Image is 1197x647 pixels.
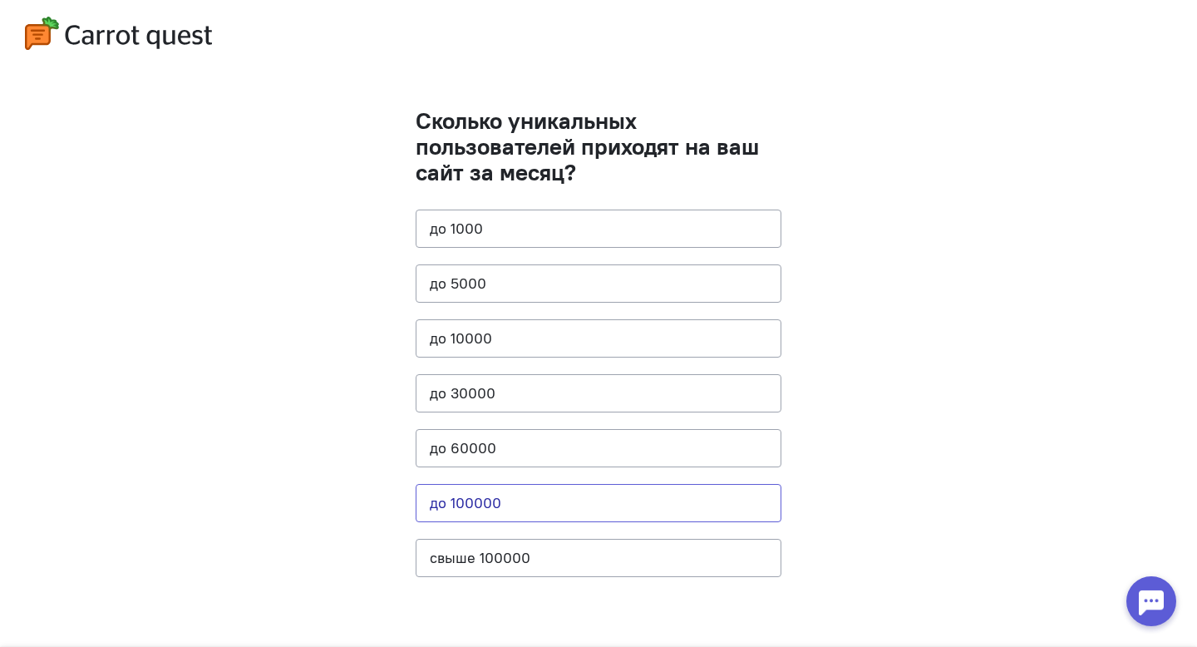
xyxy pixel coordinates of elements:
[416,264,781,303] button: до 5000
[416,210,781,248] button: до 1000
[150,18,943,47] div: Мы используем cookies для улучшения работы сайта, анализа трафика и персонализации. Используя сай...
[416,108,781,185] h1: Сколько уникальных пользователей приходят на ваш сайт за месяц?
[882,33,910,46] a: здесь
[416,319,781,358] button: до 10000
[976,24,1031,41] span: Я согласен
[416,539,781,577] button: свыше 100000
[25,17,212,50] img: logo
[416,374,781,412] button: до 30000
[416,429,781,467] button: до 60000
[962,16,1045,49] button: Я согласен
[416,484,781,522] button: до 100000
